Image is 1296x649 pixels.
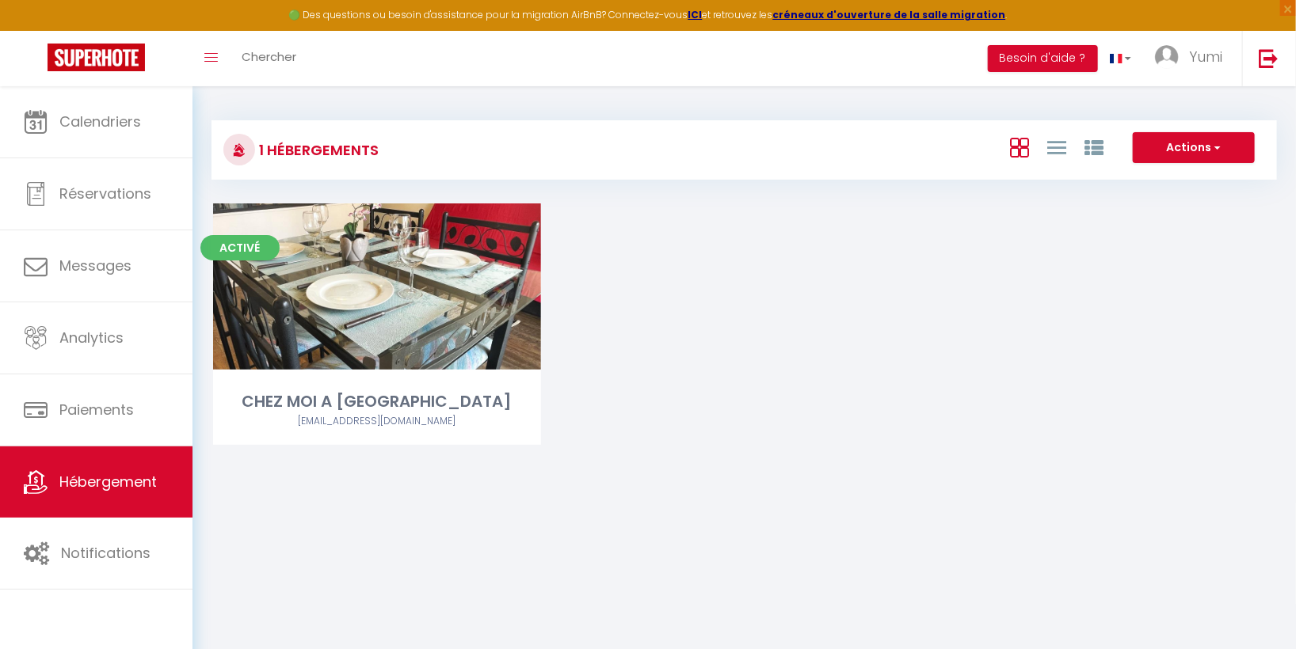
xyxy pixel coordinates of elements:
span: Yumi [1189,47,1222,66]
a: Vue par Groupe [1084,134,1104,160]
a: Vue en Box [1010,134,1029,160]
span: Notifications [61,543,151,563]
span: Hébergement [59,472,157,491]
a: Chercher [230,31,308,86]
h3: 1 Hébergements [255,132,379,168]
img: Super Booking [48,44,145,71]
span: Chercher [242,48,296,65]
a: créneaux d'ouverture de la salle migration [773,8,1006,21]
span: Messages [59,256,132,275]
span: Réservations [59,184,151,203]
a: Vue en Liste [1047,134,1066,160]
a: ... Yumi [1143,31,1242,86]
button: Ouvrir le widget de chat LiveChat [13,6,60,54]
span: Analytics [59,328,124,347]
button: Besoin d'aide ? [988,45,1098,72]
a: ICI [688,8,703,21]
span: Calendriers [59,112,141,131]
div: CHEZ MOI A [GEOGRAPHIC_DATA] [213,389,541,414]
span: Paiements [59,400,134,419]
span: Activé [200,235,280,260]
button: Actions [1133,132,1255,164]
div: Airbnb [213,414,541,429]
img: logout [1259,48,1279,68]
img: ... [1155,45,1179,69]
